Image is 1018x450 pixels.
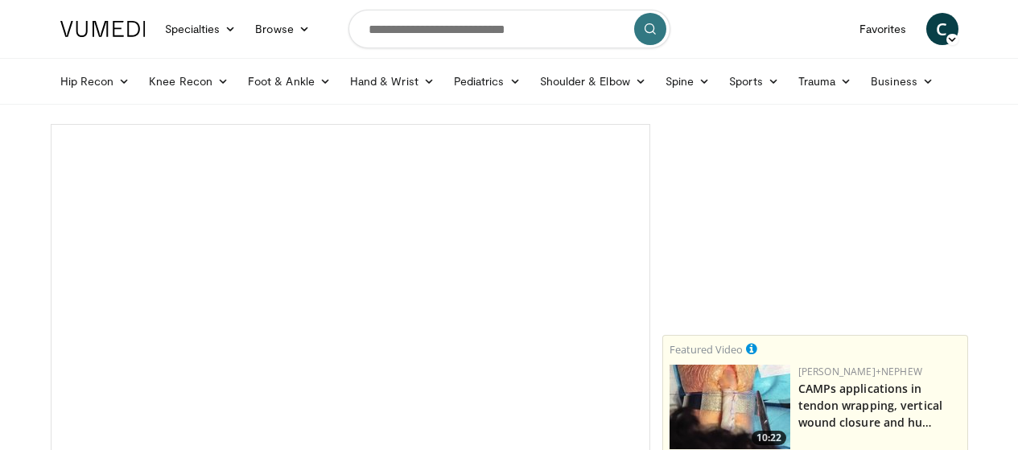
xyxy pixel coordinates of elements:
a: Sports [719,65,789,97]
input: Search topics, interventions [348,10,670,48]
a: Favorites [850,13,917,45]
img: VuMedi Logo [60,21,146,37]
iframe: Advertisement [694,124,936,325]
a: [PERSON_NAME]+Nephew [798,365,922,378]
a: Business [861,65,943,97]
a: Hip Recon [51,65,140,97]
a: 10:22 [670,365,790,449]
a: Hand & Wrist [340,65,444,97]
small: Featured Video [670,342,743,357]
span: 10:22 [752,431,786,445]
a: Spine [656,65,719,97]
a: Pediatrics [444,65,530,97]
a: CAMPs applications in tendon wrapping, vertical wound closure and hu… [798,381,943,430]
a: Specialties [155,13,246,45]
a: Foot & Ankle [238,65,340,97]
img: 2677e140-ee51-4d40-a5f5-4f29f195cc19.150x105_q85_crop-smart_upscale.jpg [670,365,790,449]
a: C [926,13,958,45]
a: Browse [245,13,319,45]
a: Knee Recon [139,65,238,97]
a: Shoulder & Elbow [530,65,656,97]
a: Trauma [789,65,862,97]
